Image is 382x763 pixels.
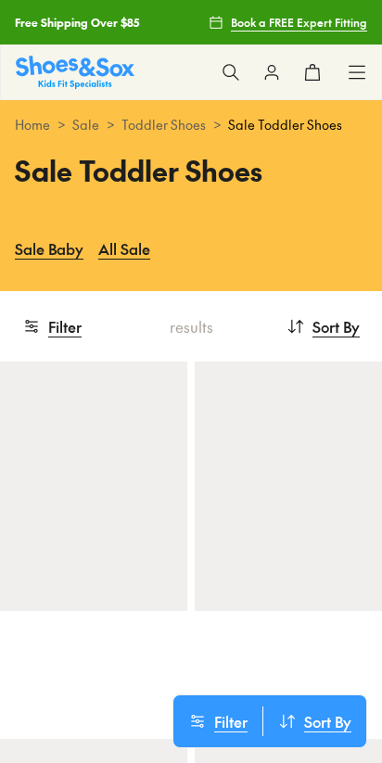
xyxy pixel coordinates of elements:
[312,315,360,337] span: Sort By
[72,115,99,134] a: Sale
[263,706,366,736] button: Sort By
[15,115,50,134] a: Home
[231,14,367,31] span: Book a FREE Expert Fitting
[121,115,206,134] a: Toddler Shoes
[16,56,134,88] a: Shoes & Sox
[15,115,367,134] div: > > >
[22,306,82,347] button: Filter
[16,56,134,88] img: SNS_Logo_Responsive.svg
[98,228,150,269] a: All Sale
[304,710,351,732] span: Sort By
[228,115,342,134] span: Sale Toddler Shoes
[15,228,83,269] a: Sale Baby
[209,6,367,39] a: Book a FREE Expert Fitting
[15,149,367,191] h1: Sale Toddler Shoes
[173,706,262,736] button: Filter
[286,306,360,347] button: Sort By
